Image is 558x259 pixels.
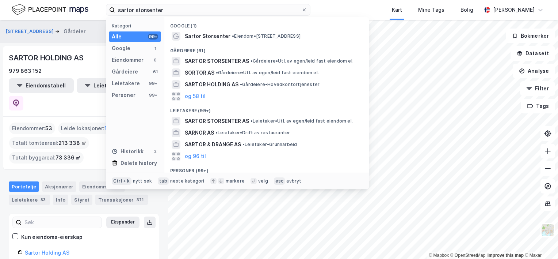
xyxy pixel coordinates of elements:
div: Bolig [460,5,473,14]
div: 99+ [148,34,158,40]
a: Mapbox [429,253,449,258]
div: Kontrollprogram for chat [521,224,558,259]
div: 99+ [148,80,158,86]
div: 0 [152,57,158,63]
span: Eiendom • [STREET_ADDRESS] [232,33,301,39]
div: esc [274,177,285,185]
div: Google [112,44,130,53]
span: Leietaker • Drift av restauranter [215,130,290,136]
button: Ekspander [106,217,139,228]
span: • [251,118,253,124]
span: • [240,82,242,87]
span: Leietaker • Utl. av egen/leid fast eiendom el. [251,118,353,124]
div: Eiendommer : [9,123,55,134]
span: 213 338 ㎡ [58,139,86,147]
div: Personer [112,91,135,100]
span: SORTOR AS [185,68,214,77]
a: OpenStreetMap [450,253,486,258]
div: Leietakere [112,79,140,88]
span: SARTOR HOLDING AS [185,80,238,89]
div: Gårdeiere (61) [164,42,369,55]
div: velg [258,178,268,184]
img: Z [541,223,555,237]
div: Historikk [112,147,144,156]
span: SARTOR & DRANGE AS [185,140,241,149]
div: 979 863 152 [9,67,42,75]
button: Filter [520,81,555,96]
div: Google (1) [164,17,369,30]
div: Personer (99+) [164,162,369,175]
button: og 96 til [185,152,206,161]
span: Leietaker • Grunnarbeid [242,142,297,147]
div: Eiendommer [112,56,144,64]
div: 371 [135,196,145,203]
span: • [251,58,253,64]
span: 53 [45,124,52,133]
span: Sartor Storsenter [185,32,230,41]
span: • [242,142,245,147]
span: SARTOR STORSENTER AS [185,57,249,65]
div: Mine Tags [418,5,444,14]
button: Analyse [513,64,555,78]
div: Eiendommer [79,181,125,192]
div: Aksjonærer [42,181,76,192]
button: [STREET_ADDRESS] [6,28,55,35]
button: Bokmerker [506,29,555,43]
div: Ctrl + k [112,177,131,185]
span: SARNOR AS [185,128,214,137]
span: • [215,130,218,135]
div: Leietakere [9,195,50,205]
div: tab [158,177,169,185]
button: Datasett [511,46,555,61]
div: Kun eiendoms-eierskap [21,233,83,241]
a: Improve this map [488,253,524,258]
button: Eiendomstabell [9,78,74,93]
div: 99+ [148,92,158,98]
div: Transaksjoner [95,195,148,205]
div: Totalt tomteareal : [9,137,89,149]
input: Søk [22,217,102,228]
button: og 58 til [185,92,206,101]
span: Gårdeiere • Utl. av egen/leid fast eiendom el. [216,70,319,76]
span: 73 336 ㎡ [56,153,81,162]
div: Delete history [121,159,157,168]
div: SARTOR HOLDING AS [9,52,85,64]
span: • [216,70,218,75]
div: 61 [152,69,158,75]
a: Sartor Holding AS [25,249,69,256]
div: 83 [39,196,47,203]
img: logo.f888ab2527a4732fd821a326f86c7f29.svg [12,3,88,16]
div: [PERSON_NAME] [493,5,535,14]
div: Totalt byggareal : [9,152,84,164]
div: Info [53,195,68,205]
div: 2 [152,149,158,154]
span: SARTOR STORSENTER AS [185,117,249,125]
div: Styret [71,195,92,205]
div: avbryt [286,178,301,184]
div: Alle [112,32,122,41]
div: Leietakere (99+) [164,102,369,115]
div: 1 [152,45,158,51]
span: 12 [104,124,110,133]
div: Leide lokasjoner : [58,123,113,134]
iframe: Chat Widget [521,224,558,259]
div: Kart [392,5,402,14]
button: Leietakertabell [77,78,142,93]
span: Gårdeiere • Utl. av egen/leid fast eiendom el. [251,58,353,64]
span: • [232,33,234,39]
div: Portefølje [9,181,39,192]
button: Tags [521,99,555,113]
div: Gårdeiere [112,67,138,76]
div: Kategori [112,23,161,29]
span: Gårdeiere • Hovedkontortjenester [240,82,320,87]
div: neste kategori [170,178,205,184]
div: Gårdeier [64,27,85,36]
div: markere [226,178,245,184]
input: Søk på adresse, matrikkel, gårdeiere, leietakere eller personer [115,4,301,15]
div: nytt søk [133,178,152,184]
